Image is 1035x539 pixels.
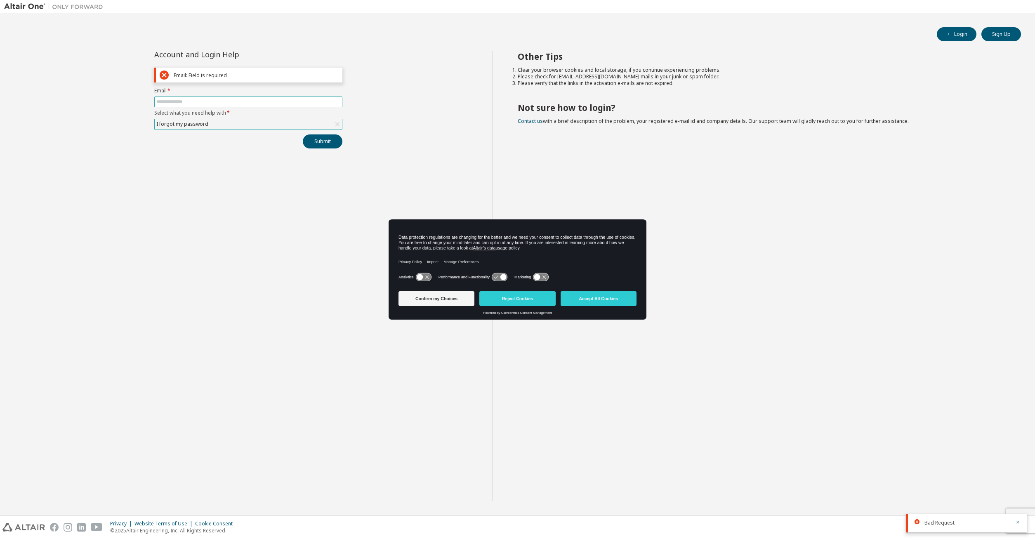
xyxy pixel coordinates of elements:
img: altair_logo.svg [2,523,45,532]
div: Privacy [110,520,134,527]
div: Account and Login Help [154,51,305,58]
img: youtube.svg [91,523,103,532]
img: facebook.svg [50,523,59,532]
div: I forgot my password [155,119,342,129]
li: Please check for [EMAIL_ADDRESS][DOMAIN_NAME] mails in your junk or spam folder. [518,73,1006,80]
label: Select what you need help with [154,110,342,116]
img: linkedin.svg [77,523,86,532]
img: Altair One [4,2,107,11]
button: Submit [303,134,342,148]
div: Website Terms of Use [134,520,195,527]
button: Login [937,27,976,41]
button: Sign Up [981,27,1021,41]
div: Cookie Consent [195,520,238,527]
img: instagram.svg [64,523,72,532]
p: © 2025 Altair Engineering, Inc. All Rights Reserved. [110,527,238,534]
div: I forgot my password [155,120,210,129]
h2: Other Tips [518,51,1006,62]
div: Email: Field is required [174,72,339,78]
span: Bad Request [924,520,955,526]
li: Clear your browser cookies and local storage, if you continue experiencing problems. [518,67,1006,73]
h2: Not sure how to login? [518,102,1006,113]
span: with a brief description of the problem, your registered e-mail id and company details. Our suppo... [518,118,909,125]
label: Email [154,87,342,94]
a: Contact us [518,118,543,125]
li: Please verify that the links in the activation e-mails are not expired. [518,80,1006,87]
